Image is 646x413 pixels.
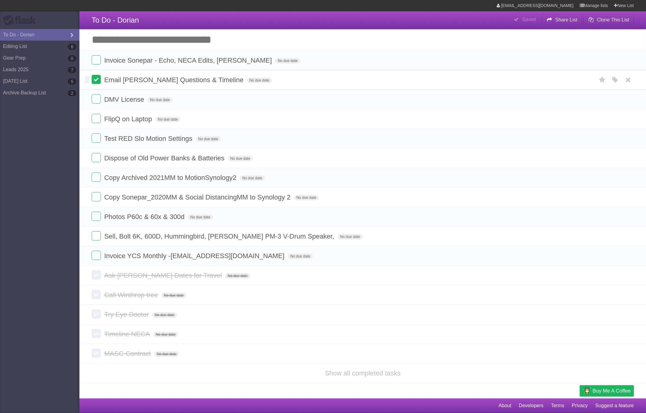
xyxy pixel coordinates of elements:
[247,78,272,83] span: No due date
[104,174,238,181] span: Copy Archived 2021MM to MotionSynology2
[555,17,577,22] b: Share List
[148,97,172,103] span: No due date
[92,75,101,84] label: Done
[68,55,76,61] b: 0
[519,400,543,411] a: Developers
[154,351,179,357] span: No due date
[92,55,101,64] label: Done
[104,291,159,299] span: Call Winthrop tree
[104,252,286,260] span: Invoice YCS Monthly - [EMAIL_ADDRESS][DOMAIN_NAME]
[104,115,154,123] span: FlipQ on Laptop
[104,213,186,221] span: Photos P60c & 60x & 300d
[196,136,221,142] span: No due date
[228,156,253,161] span: No due date
[92,173,101,182] label: Done
[92,153,101,162] label: Done
[325,369,400,377] a: Show all completed tasks
[92,192,101,201] label: Done
[92,251,101,260] label: Done
[104,350,152,357] span: MASC Contract
[593,386,631,396] span: Buy me a coffee
[188,214,213,220] span: No due date
[240,175,265,181] span: No due date
[225,273,250,279] span: No due date
[542,14,582,25] button: Share List
[580,385,634,397] a: Buy me a coffee
[92,231,101,240] label: Done
[104,232,336,240] span: Sell, Bolt 6K, 600D, Hummingbird, [PERSON_NAME] PM-3 V-Drum Speaker,
[68,90,76,96] b: 2
[288,254,312,259] span: No due date
[92,270,101,280] label: Done
[338,234,362,239] span: No due date
[153,332,178,337] span: No due date
[104,272,223,279] span: Ask [PERSON_NAME] Dates for Travel
[597,75,608,85] label: Star task
[597,17,629,22] b: Clone This List
[551,400,564,411] a: Terms
[275,58,300,64] span: No due date
[92,290,101,299] label: Done
[522,17,536,22] b: Saved
[104,311,150,318] span: Try Eye Doctor
[104,96,146,103] span: DMV License
[104,154,226,162] span: Dispose of Old Power Banks & Batteries
[595,400,634,411] a: Suggest a feature
[68,44,76,50] b: 6
[92,16,139,24] span: To Do - Dorian
[104,330,151,338] span: Timeline NECA
[583,386,591,396] img: Buy me a coffee
[152,312,177,318] span: No due date
[3,15,40,26] div: Flask
[104,135,194,142] span: Test RED Slo Motion Settings
[104,193,292,201] span: Copy Sonepar_2020MM & Social DistancingMM to Synology 2
[572,400,588,411] a: Privacy
[68,67,76,73] b: 7
[583,14,634,25] button: Clone This List
[92,309,101,319] label: Done
[294,195,319,200] span: No due date
[104,76,245,84] span: Email [PERSON_NAME] Questions & Timeline
[155,117,180,122] span: No due date
[68,79,76,85] b: 5
[92,329,101,338] label: Done
[92,114,101,123] label: Done
[92,94,101,104] label: Done
[92,212,101,221] label: Done
[498,400,511,411] a: About
[92,133,101,143] label: Done
[161,293,186,298] span: No due date
[92,349,101,358] label: Done
[104,57,273,64] span: Invoice Sonepar - Echo, NECA Edits, [PERSON_NAME]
